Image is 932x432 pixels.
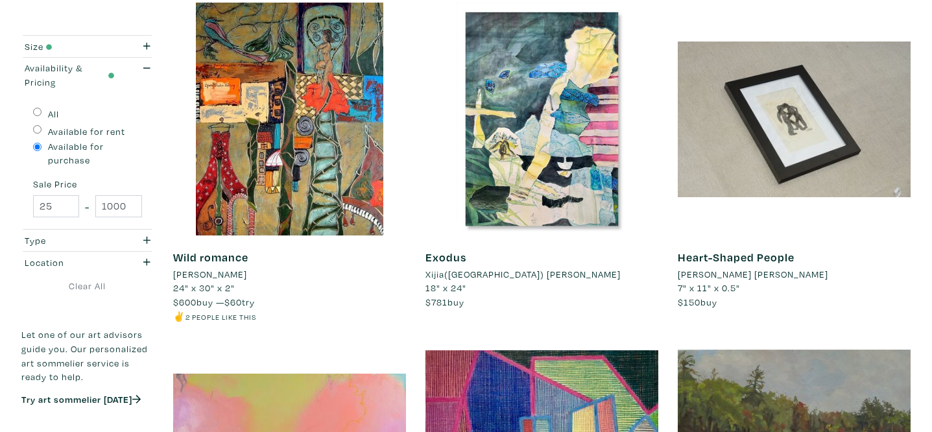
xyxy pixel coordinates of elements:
span: buy [678,296,717,308]
span: $781 [425,296,448,308]
div: Availability & Pricing [25,61,114,89]
div: Type [25,234,114,248]
li: Xijia([GEOGRAPHIC_DATA]) [PERSON_NAME] [425,267,621,282]
a: Exodus [425,250,466,265]
label: Available for rent [48,125,125,139]
small: 2 people like this [185,312,256,322]
button: Location [21,252,154,273]
li: ✌️ [173,309,406,324]
span: $60 [224,296,242,308]
button: Type [21,230,154,251]
div: Size [25,40,114,54]
p: Let one of our art advisors guide you. Our personalized art sommelier service is ready to help. [21,328,154,383]
a: Try art sommelier [DATE] [21,393,141,405]
label: All [48,107,59,121]
span: buy — try [173,296,255,308]
span: $150 [678,296,700,308]
a: Wild romance [173,250,248,265]
span: 18" x 24" [425,282,466,294]
label: Available for purchase [48,139,142,167]
a: Heart-Shaped People [678,250,795,265]
span: 7" x 11" x 0.5" [678,282,740,294]
li: [PERSON_NAME] [173,267,247,282]
a: Xijia([GEOGRAPHIC_DATA]) [PERSON_NAME] [425,267,658,282]
button: Size [21,36,154,57]
span: buy [425,296,464,308]
button: Availability & Pricing [21,58,154,93]
small: Sale Price [33,180,142,189]
span: $600 [173,296,197,308]
li: [PERSON_NAME] [PERSON_NAME] [678,267,828,282]
a: [PERSON_NAME] [PERSON_NAME] [678,267,911,282]
span: - [85,198,90,215]
span: 24" x 30" x 2" [173,282,235,294]
a: Clear All [21,279,154,293]
a: [PERSON_NAME] [173,267,406,282]
div: Location [25,256,114,270]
